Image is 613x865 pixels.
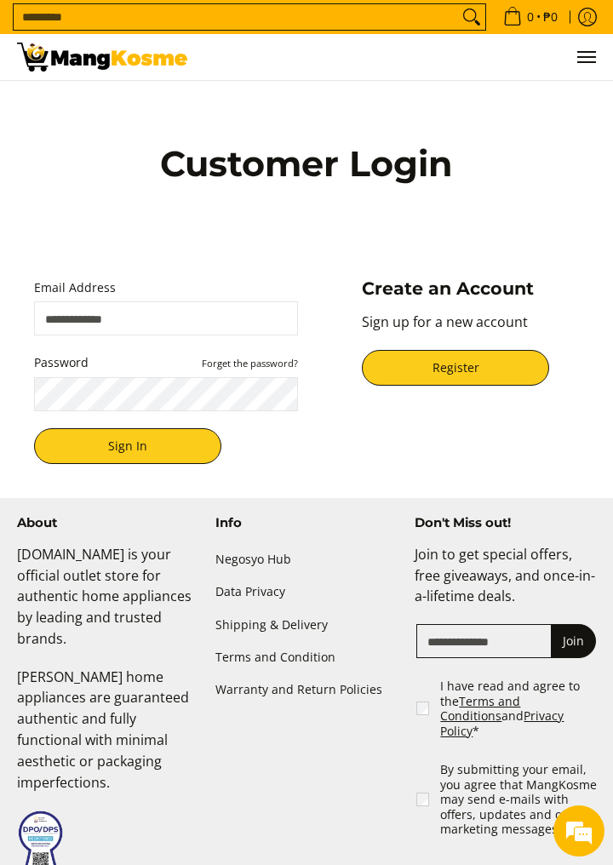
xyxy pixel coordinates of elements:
h4: Info [215,515,397,531]
button: Password [202,356,298,369]
span: ₱0 [541,11,560,23]
button: Join [551,624,596,658]
button: Sign In [34,428,221,464]
label: Password [34,352,298,374]
a: Warranty and Return Policies [215,673,397,706]
nav: Main Menu [204,34,596,80]
p: Join to get special offers, free giveaways, and once-in-a-lifetime deals. [415,544,596,624]
span: 0 [524,11,536,23]
label: Email Address [34,278,298,299]
a: Terms and Conditions [440,693,520,725]
h1: Customer Login [92,142,522,186]
a: Negosyo Hub [215,544,397,576]
button: Search [458,4,485,30]
h4: About [17,515,198,531]
ul: Customer Navigation [204,34,596,80]
a: Register [362,350,549,386]
small: Forget the password? [202,357,298,369]
p: [DOMAIN_NAME] is your official outlet store for authentic home appliances by leading and trusted ... [17,544,198,667]
p: [PERSON_NAME] home appliances are guaranteed authentic and fully functional with minimal aestheti... [17,667,198,811]
label: I have read and agree to the and * [440,679,598,738]
img: Account | Mang Kosme [17,43,187,72]
button: Menu [576,34,596,80]
a: Privacy Policy [440,707,564,739]
a: Shipping & Delivery [215,609,397,641]
h3: Create an Account [362,278,579,300]
h4: Don't Miss out! [415,515,596,531]
p: Sign up for a new account [362,312,579,350]
label: By submitting your email, you agree that MangKosme may send e-mails with offers, updates and othe... [440,762,598,837]
a: Data Privacy [215,576,397,609]
a: Terms and Condition [215,641,397,673]
span: • [498,8,563,26]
